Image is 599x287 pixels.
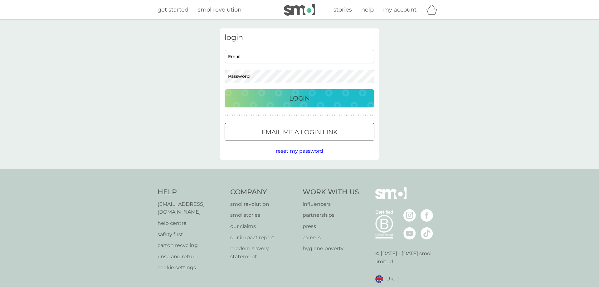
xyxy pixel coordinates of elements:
[230,211,297,219] p: smol stories
[365,114,366,117] p: ●
[230,234,297,242] a: our impact report
[253,114,255,117] p: ●
[361,6,374,13] span: help
[386,275,394,283] span: UK
[329,114,331,117] p: ●
[272,114,274,117] p: ●
[158,200,224,216] a: [EMAIL_ADDRESS][DOMAIN_NAME]
[397,277,399,281] img: select a new location
[313,114,314,117] p: ●
[265,114,266,117] p: ●
[158,230,224,239] a: safety first
[230,245,297,260] a: modern slavery statement
[368,114,369,117] p: ●
[234,114,236,117] p: ●
[301,114,302,117] p: ●
[303,245,359,253] a: hygiene poverty
[260,114,261,117] p: ●
[294,114,295,117] p: ●
[270,114,271,117] p: ●
[230,222,297,230] a: our claims
[298,114,299,117] p: ●
[277,114,278,117] p: ●
[282,114,283,117] p: ●
[158,5,188,14] a: get started
[383,5,416,14] a: my account
[158,6,188,13] span: get started
[279,114,280,117] p: ●
[230,200,297,208] a: smol revolution
[303,200,359,208] a: influencers
[225,89,374,107] button: Login
[244,114,245,117] p: ●
[198,5,241,14] a: smol revolution
[198,6,241,13] span: smol revolution
[248,114,250,117] p: ●
[246,114,247,117] p: ●
[276,147,323,155] button: reset my password
[351,114,352,117] p: ●
[315,114,316,117] p: ●
[361,5,374,14] a: help
[289,93,310,103] p: Login
[360,114,362,117] p: ●
[353,114,354,117] p: ●
[227,114,228,117] p: ●
[256,114,257,117] p: ●
[322,114,324,117] p: ●
[426,3,441,16] div: basket
[310,114,312,117] p: ●
[336,114,338,117] p: ●
[375,187,407,209] img: smol
[317,114,319,117] p: ●
[239,114,240,117] p: ●
[383,6,416,13] span: my account
[334,6,352,13] span: stories
[303,234,359,242] a: careers
[241,114,242,117] p: ●
[158,264,224,272] a: cookie settings
[348,114,350,117] p: ●
[261,127,338,137] p: Email me a login link
[158,187,224,197] h4: Help
[232,114,233,117] p: ●
[286,114,288,117] p: ●
[225,33,374,42] h3: login
[332,114,333,117] p: ●
[346,114,347,117] p: ●
[339,114,340,117] p: ●
[343,114,345,117] p: ●
[421,227,433,240] img: visit the smol Tiktok page
[403,227,416,240] img: visit the smol Youtube page
[341,114,343,117] p: ●
[355,114,357,117] p: ●
[403,209,416,222] img: visit the smol Instagram page
[303,187,359,197] h4: Work With Us
[158,241,224,250] a: carton recycling
[363,114,364,117] p: ●
[375,250,442,265] p: © [DATE] - [DATE] smol limited
[275,114,276,117] p: ●
[370,114,371,117] p: ●
[308,114,309,117] p: ●
[158,219,224,227] p: help centre
[230,187,297,197] h4: Company
[236,114,238,117] p: ●
[358,114,359,117] p: ●
[296,114,297,117] p: ●
[276,148,323,154] span: reset my password
[303,114,304,117] p: ●
[303,222,359,230] a: press
[303,211,359,219] a: partnerships
[334,5,352,14] a: stories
